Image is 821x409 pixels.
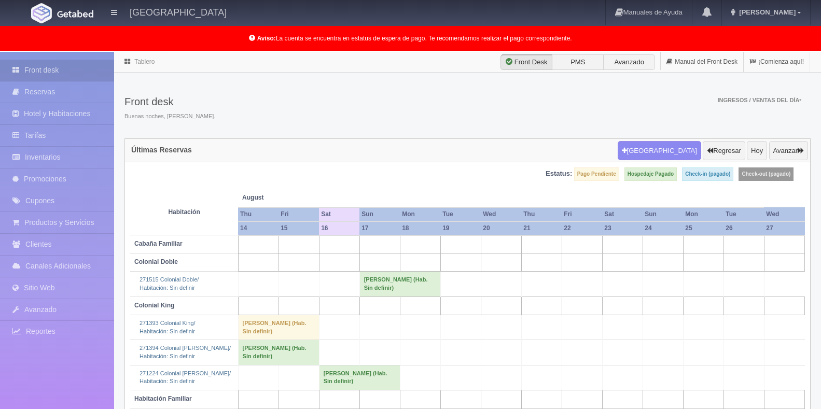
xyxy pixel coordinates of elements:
a: Tablero [134,58,155,65]
b: Habitación Familiar [134,395,192,402]
a: ¡Comienza aquí! [744,52,810,72]
label: Check-in (pagado) [682,167,733,181]
b: Colonial King [134,302,174,309]
th: Sat [602,207,643,221]
th: Fri [279,207,319,221]
th: 20 [481,221,521,235]
label: PMS [552,54,604,70]
td: [PERSON_NAME] (Hab. Sin definir) [319,365,400,390]
th: Mon [400,207,440,221]
b: Colonial Doble [134,258,178,265]
label: Check-out (pagado) [739,167,794,181]
th: 25 [683,221,723,235]
span: Ingresos / Ventas del día [717,97,801,103]
b: Cabaña Familiar [134,240,183,247]
label: Hospedaje Pagado [624,167,677,181]
span: [PERSON_NAME] [736,8,796,16]
th: Mon [683,207,723,221]
label: Avanzado [603,54,655,70]
th: 19 [440,221,481,235]
img: Getabed [31,3,52,23]
h3: Front desk [124,96,215,107]
button: Hoy [747,141,767,161]
th: 26 [723,221,764,235]
td: [PERSON_NAME] (Hab. Sin definir) [238,340,319,365]
th: 16 [319,221,359,235]
span: Buenas noches, [PERSON_NAME]. [124,112,215,121]
th: 27 [764,221,804,235]
td: [PERSON_NAME] (Hab. Sin definir) [238,315,319,340]
th: Sat [319,207,359,221]
a: 271393 Colonial King/Habitación: Sin definir [140,320,196,334]
td: [PERSON_NAME] (Hab. Sin definir) [359,272,440,297]
th: 17 [359,221,400,235]
label: Front Desk [500,54,552,70]
th: Wed [764,207,804,221]
th: Sun [643,207,683,221]
button: Regresar [703,141,745,161]
span: August [242,193,315,202]
th: Sun [359,207,400,221]
th: Wed [481,207,521,221]
th: Tue [723,207,764,221]
h4: [GEOGRAPHIC_DATA] [130,5,227,18]
a: 271394 Colonial [PERSON_NAME]/Habitación: Sin definir [140,345,231,359]
th: 24 [643,221,683,235]
label: Pago Pendiente [574,167,619,181]
a: 271224 Colonial [PERSON_NAME]/Habitación: Sin definir [140,370,231,385]
img: Getabed [57,10,93,18]
label: Estatus: [546,169,572,179]
th: 15 [279,221,319,235]
th: Thu [521,207,562,221]
a: 271515 Colonial Doble/Habitación: Sin definir [140,276,199,291]
th: Tue [440,207,481,221]
b: Aviso: [257,35,276,42]
a: Manual del Front Desk [661,52,743,72]
th: 22 [562,221,602,235]
th: Fri [562,207,602,221]
th: 14 [238,221,279,235]
button: Avanzar [769,141,808,161]
th: Thu [238,207,279,221]
th: 18 [400,221,440,235]
th: 21 [521,221,562,235]
button: [GEOGRAPHIC_DATA] [618,141,701,161]
th: 23 [602,221,643,235]
strong: Habitación [168,208,200,216]
h4: Últimas Reservas [131,146,192,154]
